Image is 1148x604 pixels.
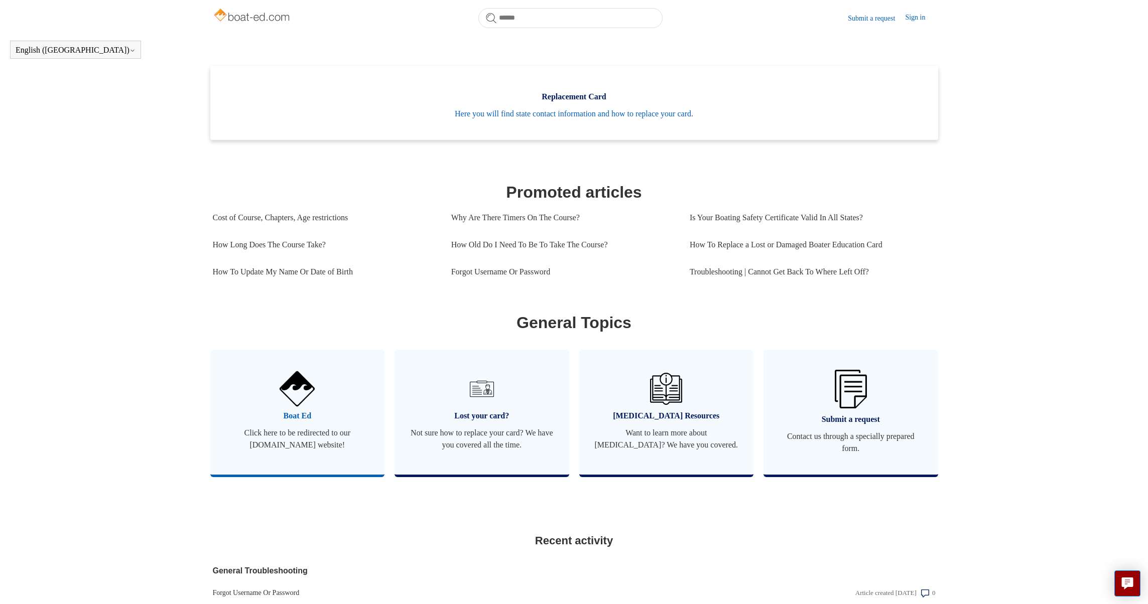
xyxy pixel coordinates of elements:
[594,427,739,451] span: Want to learn more about [MEDICAL_DATA]? We have you covered.
[410,427,554,451] span: Not sure how to replace your card? We have you covered all the time.
[410,410,554,422] span: Lost your card?
[213,311,936,335] h1: General Topics
[650,373,682,405] img: 01HZPCYVZMCNPYXCC0DPA2R54M
[690,204,928,231] a: Is Your Boating Safety Certificate Valid In All States?
[16,46,136,55] button: English ([GEOGRAPHIC_DATA])
[225,410,370,422] span: Boat Ed
[280,371,315,406] img: 01HZPCYVNCVF44JPJQE4DN11EA
[395,350,569,475] a: Lost your card? Not sure how to replace your card? We have you covered all the time.
[835,370,867,408] img: 01HZPCYW3NK71669VZTW7XY4G9
[779,430,923,455] span: Contact us through a specially prepared form.
[213,565,719,577] a: General Troubleshooting
[213,532,936,549] h2: Recent activity
[478,8,663,28] input: Search
[1114,570,1140,596] button: Live chat
[225,427,370,451] span: Click here to be redirected to our [DOMAIN_NAME] website!
[466,373,498,405] img: 01HZPCYVT14CG9T703FEE4SFXC
[579,350,754,475] a: [MEDICAL_DATA] Resources Want to learn more about [MEDICAL_DATA]? We have you covered.
[213,231,436,258] a: How Long Does The Course Take?
[451,204,675,231] a: Why Are There Timers On The Course?
[213,258,436,285] a: How To Update My Name Or Date of Birth
[763,350,938,475] a: Submit a request Contact us through a specially prepared form.
[855,588,917,598] div: Article created [DATE]
[690,231,928,258] a: How To Replace a Lost or Damaged Boater Education Card
[690,258,928,285] a: Troubleshooting | Cannot Get Back To Where Left Off?
[848,13,905,24] a: Submit a request
[213,587,719,598] a: Forgot Username Or Password
[213,204,436,231] a: Cost of Course, Chapters, Age restrictions
[213,180,936,204] h1: Promoted articles
[210,350,385,475] a: Boat Ed Click here to be redirected to our [DOMAIN_NAME] website!
[451,258,675,285] a: Forgot Username Or Password
[905,12,935,24] a: Sign in
[594,410,739,422] span: [MEDICAL_DATA] Resources
[213,6,293,26] img: Boat-Ed Help Center home page
[779,413,923,425] span: Submit a request
[225,91,923,103] span: Replacement Card
[225,108,923,120] span: Here you will find state contact information and how to replace your card.
[451,231,675,258] a: How Old Do I Need To Be To Take The Course?
[210,66,938,140] a: Replacement Card Here you will find state contact information and how to replace your card.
